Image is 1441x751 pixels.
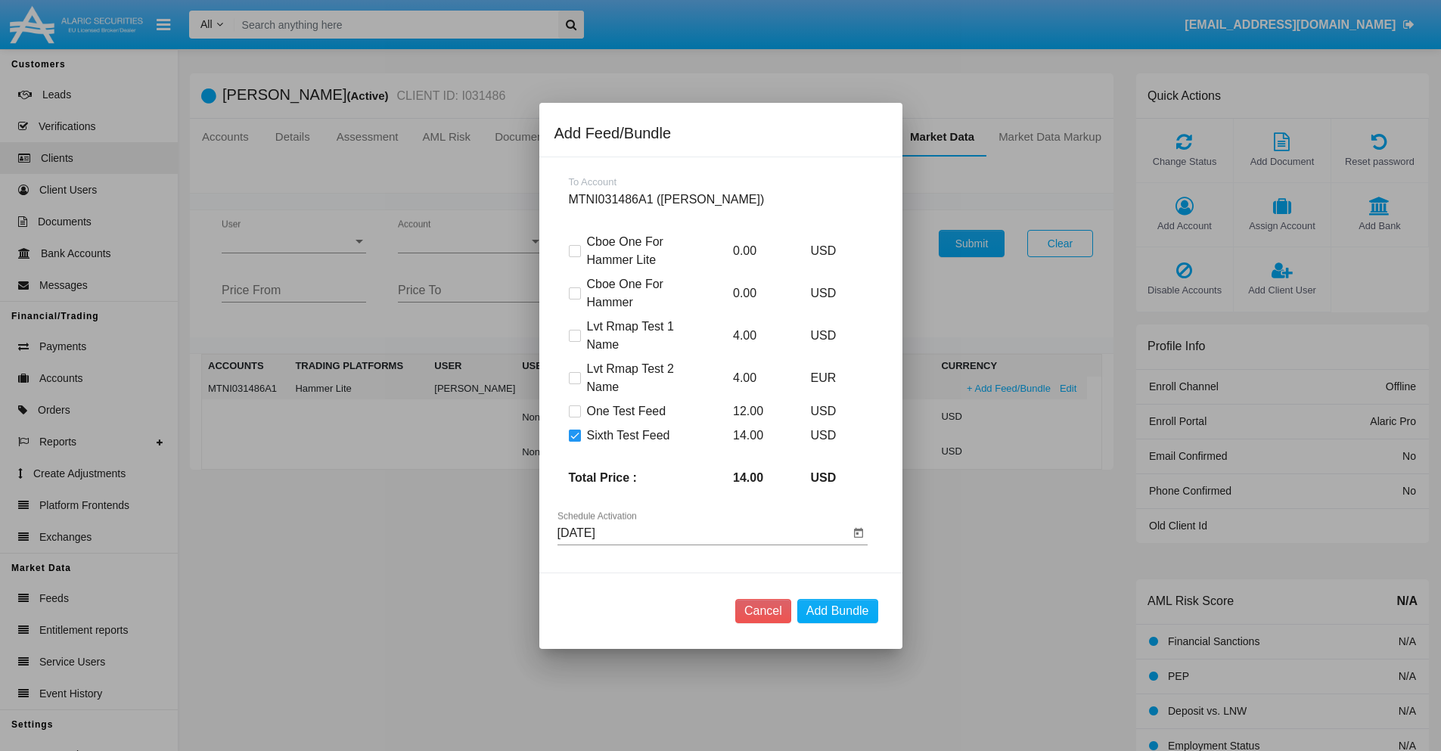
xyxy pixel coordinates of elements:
p: 0.00 [722,242,790,260]
p: USD [800,327,868,345]
span: MTNI031486A1 ([PERSON_NAME]) [569,193,765,206]
p: 0.00 [722,284,790,303]
span: Lvt Rmap Test 1 Name [587,318,701,354]
span: Cboe One For Hammer [587,275,701,312]
div: Add Feed/Bundle [554,121,887,145]
button: Add Bundle [797,599,878,623]
p: USD [800,402,868,420]
p: USD [800,242,868,260]
p: Total Price : [557,469,713,487]
span: Cboe One For Hammer Lite [587,233,701,269]
button: Open calendar [849,524,868,542]
span: Lvt Rmap Test 2 Name [587,360,701,396]
p: 14.00 [722,427,790,445]
span: Sixth Test Feed [587,427,670,445]
p: 14.00 [722,469,790,487]
button: Cancel [735,599,791,623]
p: 12.00 [722,402,790,420]
p: 4.00 [722,369,790,387]
p: USD [800,469,868,487]
span: One Test Feed [587,402,666,420]
p: USD [800,284,868,303]
p: 4.00 [722,327,790,345]
span: To Account [569,176,617,188]
p: EUR [800,369,868,387]
p: USD [800,427,868,445]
